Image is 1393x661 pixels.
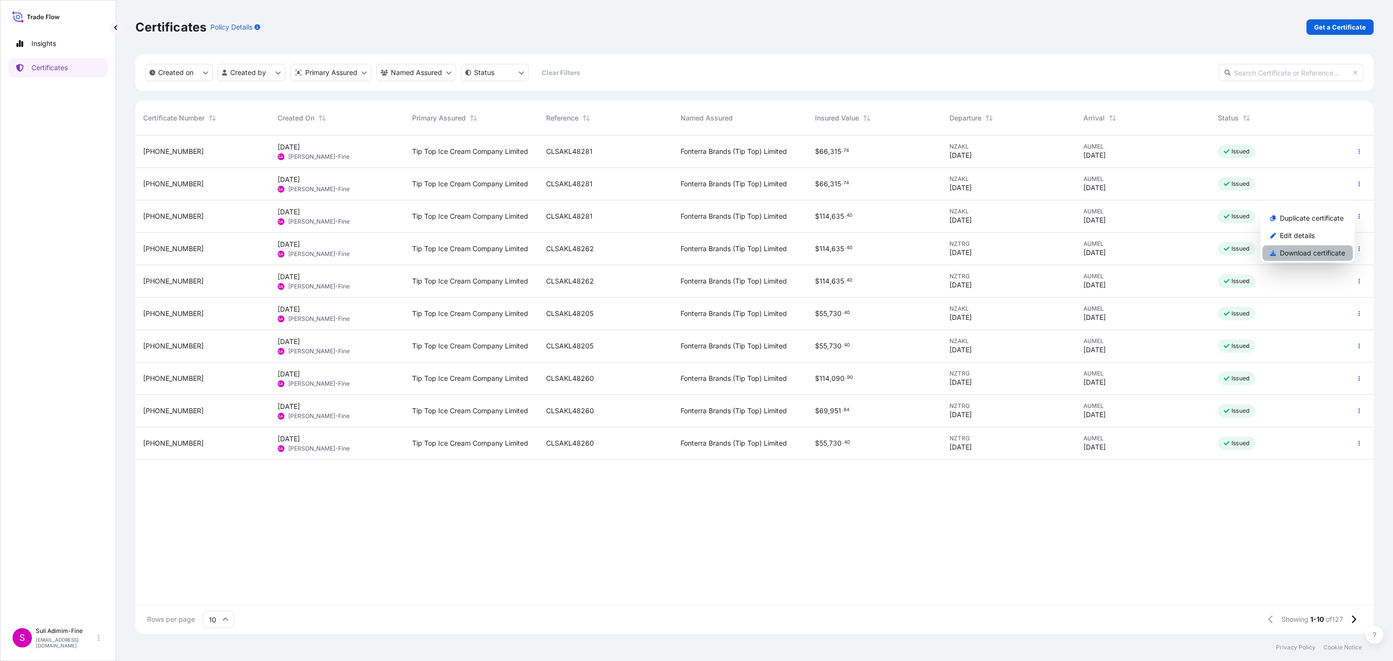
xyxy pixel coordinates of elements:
[1262,228,1353,243] a: Edit details
[1262,210,1353,226] a: Duplicate certificate
[1280,248,1345,258] p: Download certificate
[1280,213,1344,223] p: Duplicate certificate
[135,19,207,35] p: Certificates
[210,22,252,32] p: Policy Details
[1280,231,1315,240] p: Edit details
[1260,209,1355,263] div: Actions
[1262,245,1353,261] a: Download certificate
[1314,22,1366,32] p: Get a Certificate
